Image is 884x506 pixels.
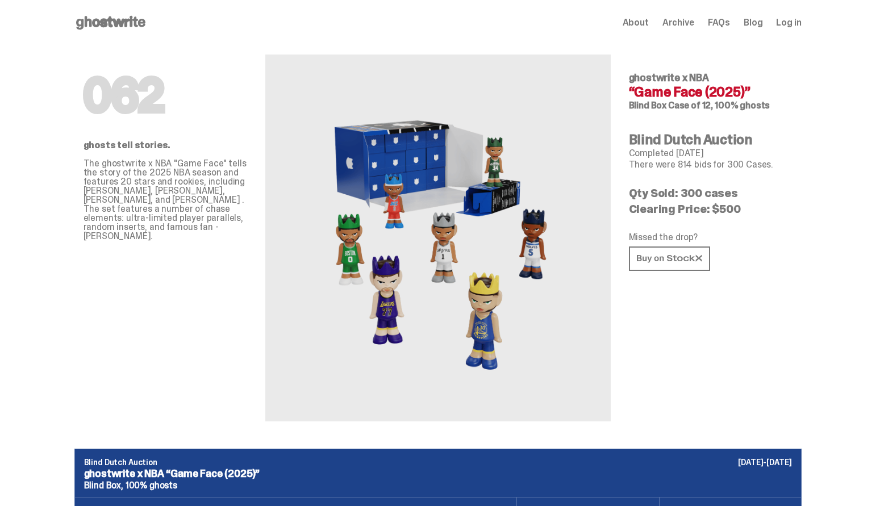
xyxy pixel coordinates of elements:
p: There were 814 bids for 300 Cases. [629,160,793,169]
p: Qty Sold: 300 cases [629,187,793,199]
p: ghostwrite x NBA “Game Face (2025)” [84,469,792,479]
span: ghostwrite x NBA [629,71,709,85]
p: ghosts tell stories. [84,141,247,150]
span: Blind Box, [84,479,123,491]
h1: 062 [84,73,247,118]
p: The ghostwrite x NBA "Game Face" tells the story of the 2025 NBA season and features 20 stars and... [84,159,247,241]
a: About [623,18,649,27]
span: 100% ghosts [126,479,177,491]
p: Clearing Price: $500 [629,203,793,215]
p: Blind Dutch Auction [84,458,792,466]
a: Blog [744,18,762,27]
a: Archive [662,18,694,27]
img: NBA&ldquo;Game Face (2025)&rdquo; [313,82,563,394]
p: Missed the drop? [629,233,793,242]
h4: Blind Dutch Auction [629,133,793,147]
h4: “Game Face (2025)” [629,85,793,99]
span: Blind Box [629,99,667,111]
p: Completed [DATE] [629,149,793,158]
span: Case of 12, 100% ghosts [668,99,770,111]
p: [DATE]-[DATE] [738,458,791,466]
a: Log in [776,18,801,27]
a: FAQs [708,18,730,27]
